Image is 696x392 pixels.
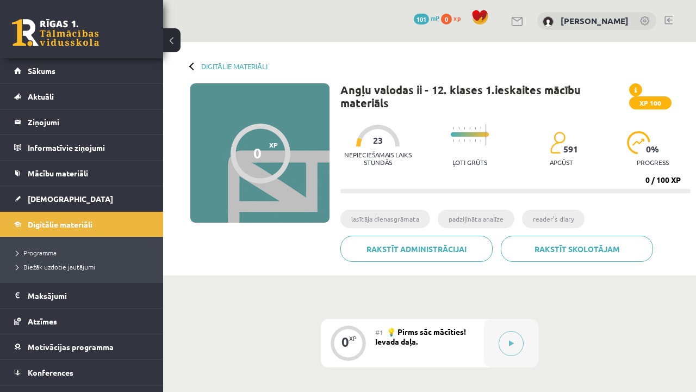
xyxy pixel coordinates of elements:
div: 0 [253,145,262,161]
img: icon-short-line-57e1e144782c952c97e751825c79c345078a6d821885a25fce030b3d8c18986b.svg [458,139,459,142]
span: Mācību materiāli [28,168,88,178]
span: Digitālie materiāli [28,219,92,229]
span: 101 [414,14,429,24]
legend: Ziņojumi [28,109,150,134]
img: icon-short-line-57e1e144782c952c97e751825c79c345078a6d821885a25fce030b3d8c18986b.svg [464,139,465,142]
span: Biežāk uzdotie jautājumi [16,262,95,271]
a: Rakstīt administrācijai [340,236,493,262]
img: icon-long-line-d9ea69661e0d244f92f715978eff75569469978d946b2353a9bb055b3ed8787d.svg [486,124,487,145]
a: Motivācijas programma [14,334,150,359]
p: Nepieciešamais laiks stundās [340,151,416,166]
li: reader’s diary [522,210,585,228]
legend: Informatīvie ziņojumi [28,135,150,160]
span: 0 [441,14,452,24]
a: Atzīmes [14,309,150,334]
img: students-c634bb4e5e11cddfef0936a35e636f08e4e9abd3cc4e673bd6f9a4125e45ecb1.svg [550,131,565,154]
a: Programma [16,248,152,258]
span: 💡 Pirms sāc mācīties! Ievada daļa. [375,327,466,346]
img: icon-short-line-57e1e144782c952c97e751825c79c345078a6d821885a25fce030b3d8c18986b.svg [480,127,481,130]
span: [DEMOGRAPHIC_DATA] [28,194,113,204]
img: icon-short-line-57e1e144782c952c97e751825c79c345078a6d821885a25fce030b3d8c18986b.svg [464,127,465,130]
span: Sākums [28,66,55,76]
span: 591 [563,144,578,154]
span: XP 100 [629,96,672,109]
a: Rakstīt skolotājam [501,236,653,262]
img: icon-short-line-57e1e144782c952c97e751825c79c345078a6d821885a25fce030b3d8c18986b.svg [475,127,476,130]
span: Konferences [28,367,73,377]
span: 23 [373,136,383,145]
span: Atzīmes [28,316,57,326]
li: padziļināta analīze [438,210,514,228]
span: Programma [16,248,57,257]
img: icon-short-line-57e1e144782c952c97e751825c79c345078a6d821885a25fce030b3d8c18986b.svg [453,127,454,130]
img: icon-short-line-57e1e144782c952c97e751825c79c345078a6d821885a25fce030b3d8c18986b.svg [453,139,454,142]
img: icon-progress-161ccf0a02000e728c5f80fcf4c31c7af3da0e1684b2b1d7c360e028c24a22f1.svg [627,131,650,154]
img: icon-short-line-57e1e144782c952c97e751825c79c345078a6d821885a25fce030b3d8c18986b.svg [480,139,481,142]
span: xp [453,14,461,22]
a: Informatīvie ziņojumi [14,135,150,160]
a: Digitālie materiāli [14,212,150,237]
h1: Angļu valodas ii - 12. klases 1.ieskaites mācību materiāls [340,83,629,109]
p: apgūst [550,158,573,166]
div: 0 [341,337,349,347]
a: [PERSON_NAME] [561,15,629,26]
a: Biežāk uzdotie jautājumi [16,262,152,272]
a: 0 xp [441,14,466,22]
img: icon-short-line-57e1e144782c952c97e751825c79c345078a6d821885a25fce030b3d8c18986b.svg [469,139,470,142]
a: Rīgas 1. Tālmācības vidusskola [12,19,99,46]
span: Motivācijas programma [28,342,114,352]
span: 0 % [646,144,660,154]
img: icon-short-line-57e1e144782c952c97e751825c79c345078a6d821885a25fce030b3d8c18986b.svg [469,127,470,130]
span: #1 [375,328,383,336]
div: XP [349,335,357,341]
p: Ļoti grūts [452,158,487,166]
a: Digitālie materiāli [201,62,268,70]
span: mP [431,14,439,22]
p: progress [637,158,669,166]
span: XP [269,141,278,149]
a: 101 mP [414,14,439,22]
img: icon-short-line-57e1e144782c952c97e751825c79c345078a6d821885a25fce030b3d8c18986b.svg [475,139,476,142]
a: Sākums [14,58,150,83]
li: lasītāja dienasgrāmata [340,210,430,228]
a: [DEMOGRAPHIC_DATA] [14,186,150,211]
a: Aktuāli [14,84,150,109]
a: Maksājumi [14,283,150,308]
legend: Maksājumi [28,283,150,308]
a: Konferences [14,360,150,385]
a: Mācību materiāli [14,161,150,186]
img: icon-short-line-57e1e144782c952c97e751825c79c345078a6d821885a25fce030b3d8c18986b.svg [458,127,459,130]
a: Ziņojumi [14,109,150,134]
span: Aktuāli [28,91,54,101]
img: Nikola Maļinovska [543,16,554,27]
